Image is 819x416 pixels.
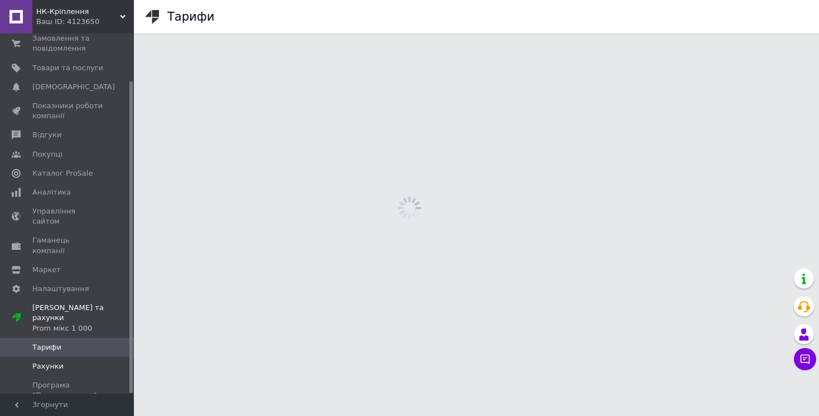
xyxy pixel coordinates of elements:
span: Програма "Приведи друга" [32,380,103,400]
span: Каталог ProSale [32,168,93,178]
div: Ваш ID: 4123650 [36,17,134,27]
span: Відгуки [32,130,61,140]
span: Маркет [32,265,61,275]
span: Гаманець компанії [32,235,103,255]
div: Prom мікс 1 000 [32,323,134,333]
span: [PERSON_NAME] та рахунки [32,303,134,333]
span: Тарифи [32,342,61,352]
button: Чат з покупцем [794,348,816,370]
span: Замовлення та повідомлення [32,33,103,54]
span: [DEMOGRAPHIC_DATA] [32,82,115,92]
span: Товари та послуги [32,63,103,73]
span: Налаштування [32,284,89,294]
h1: Тарифи [167,10,214,23]
span: Рахунки [32,361,64,371]
span: Управління сайтом [32,206,103,226]
span: Покупці [32,149,62,159]
span: Аналітика [32,187,71,197]
span: Показники роботи компанії [32,101,103,121]
span: НК-Кріплення [36,7,120,17]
